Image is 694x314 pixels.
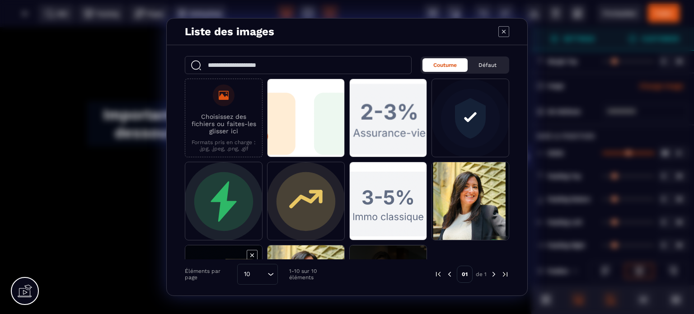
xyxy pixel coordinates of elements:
p: de 1 [476,271,487,278]
span: Coutume [433,62,457,68]
img: prev [445,270,454,278]
input: Search for option [253,269,265,279]
h4: Liste des images [185,25,274,38]
img: prev [434,270,442,278]
h1: Important: regardez ci-dessous pour confirmer votre appel visio [87,74,444,119]
p: Éléments par page [185,268,233,281]
p: Formats pris en charge : .jpg, .jpeg, .png, .gif [190,139,258,152]
p: Choisissez des fichiers ou faites-les glisser ici [190,113,258,135]
p: 1-10 sur 10 éléments [289,268,340,281]
img: next [490,270,498,278]
img: next [501,270,509,278]
div: Search for option [237,264,278,285]
img: svg+xml;base64,PHN2ZyB4bWxucz0iaHR0cDovL3d3dy53My5vcmcvMjAwMC9zdmciIHdpZHRoPSIxMDAiIHZpZXdCb3g9Ij... [243,14,288,59]
span: Défaut [478,62,497,68]
p: 01 [457,266,473,283]
span: 10 [241,269,253,279]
